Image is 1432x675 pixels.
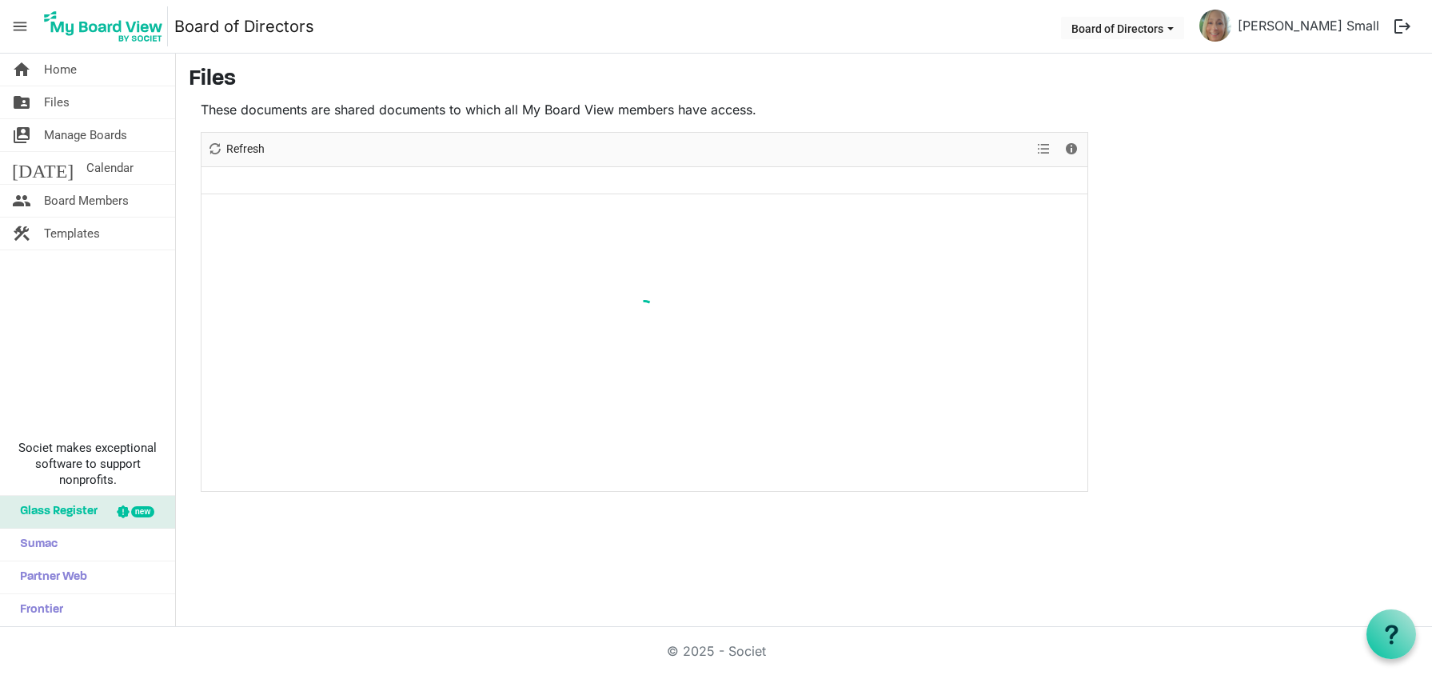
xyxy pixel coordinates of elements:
a: [PERSON_NAME] Small [1231,10,1386,42]
img: imMjNJOqU8BXnO3Mo6MguZt_O7nQvWYIQ1eWC-1uuWXV9HdF0Rw3tXURKgNLYZJwx-Bo73Zsuyx9_wrtOwLJow_thumb.png [1199,10,1231,42]
span: Sumac [12,529,58,561]
div: new [131,506,154,517]
span: folder_shared [12,86,31,118]
span: Home [44,54,77,86]
span: home [12,54,31,86]
span: people [12,185,31,217]
span: Calendar [86,152,134,184]
span: Partner Web [12,561,87,593]
span: Board Members [44,185,129,217]
button: logout [1386,10,1419,43]
p: These documents are shared documents to which all My Board View members have access. [201,100,1088,119]
h3: Files [189,66,1419,94]
span: Frontier [12,594,63,626]
img: My Board View Logo [39,6,168,46]
span: menu [5,11,35,42]
a: My Board View Logo [39,6,174,46]
button: Board of Directors dropdownbutton [1061,17,1184,39]
span: Glass Register [12,496,98,528]
a: Board of Directors [174,10,314,42]
span: Templates [44,218,100,250]
span: Files [44,86,70,118]
a: © 2025 - Societ [667,643,766,659]
span: Societ makes exceptional software to support nonprofits. [7,440,168,488]
span: construction [12,218,31,250]
span: [DATE] [12,152,74,184]
span: switch_account [12,119,31,151]
span: Manage Boards [44,119,127,151]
